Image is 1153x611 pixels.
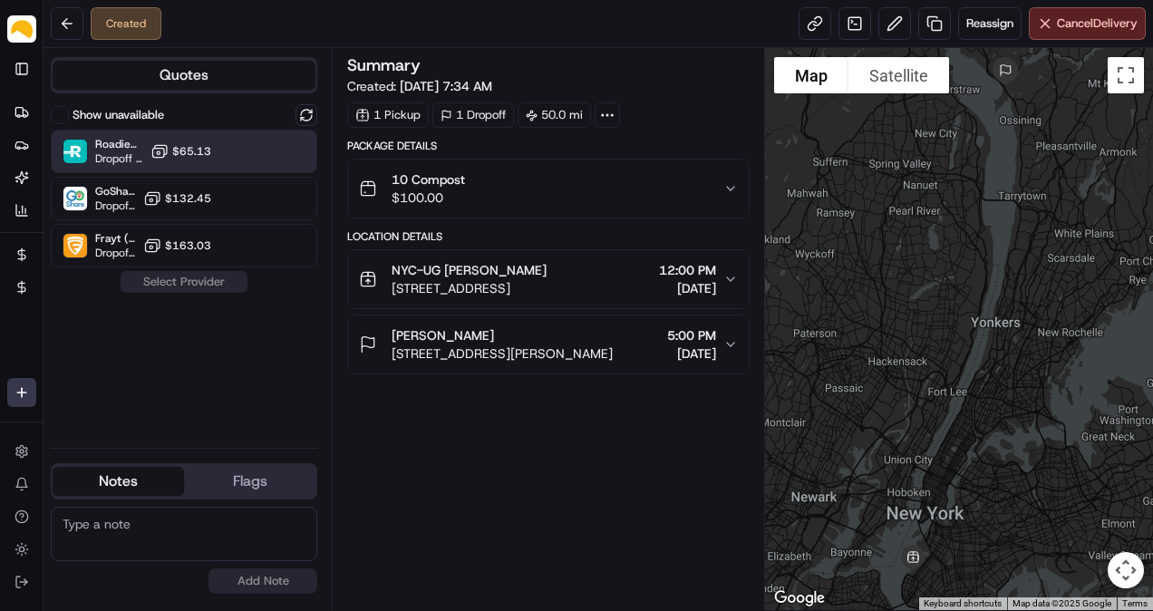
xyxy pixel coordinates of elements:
span: [DATE] [207,280,244,295]
div: 1 Dropoff [432,102,514,128]
span: $65.13 [172,144,211,159]
span: NYC-UG [PERSON_NAME] [392,261,547,279]
a: Open this area in Google Maps (opens a new window) [770,587,829,610]
div: Start new chat [82,172,297,190]
img: Frayt (BnB) [63,234,87,257]
span: Reassign [966,15,1013,32]
button: Start new chat [308,178,330,199]
img: Wisdom Oko [18,263,47,298]
span: 5:00 PM [667,326,716,344]
img: GoShare [63,187,87,210]
a: 💻API Documentation [146,348,298,381]
button: Flags [184,467,315,496]
span: Dropoff ETA - [95,199,136,213]
button: Show street map [774,57,848,93]
span: [DATE] 7:34 AM [400,78,492,94]
div: 📗 [18,357,33,372]
span: $100.00 [392,189,465,207]
span: Knowledge Base [36,355,139,373]
button: Map camera controls [1108,552,1144,588]
span: $132.45 [165,191,211,206]
span: Map data ©2025 Google [1013,598,1111,608]
span: • [197,280,203,295]
a: Terms (opens in new tab) [1122,598,1148,608]
button: NYC-UG [PERSON_NAME][STREET_ADDRESS]12:00 PM[DATE] [348,250,748,308]
div: Location Details [347,229,749,244]
span: Dropoff ETA - [95,246,136,260]
img: Parsel [7,15,36,44]
img: 1736555255976-a54dd68f-1ca7-489b-9aae-adbdc363a1c4 [18,172,51,205]
button: CancelDelivery [1029,7,1146,40]
span: Dropoff ETA - [95,151,143,166]
span: Pylon [180,400,219,413]
img: 1736555255976-a54dd68f-1ca7-489b-9aae-adbdc363a1c4 [36,281,51,296]
button: 10 Compost$100.00 [348,160,748,218]
button: $163.03 [143,237,211,255]
img: Roadie (P2P) [63,140,87,163]
button: Keyboard shortcuts [924,597,1002,610]
a: Powered byPylon [128,399,219,413]
div: 💻 [153,357,168,372]
button: Quotes [53,61,315,90]
span: API Documentation [171,355,291,373]
span: [STREET_ADDRESS][PERSON_NAME] [392,344,613,363]
button: Show satellite imagery [848,57,949,93]
p: Welcome 👋 [18,72,330,101]
span: [DATE] [659,279,716,297]
img: 8571987876998_91fb9ceb93ad5c398215_72.jpg [38,172,71,205]
div: 50.0 mi [518,102,591,128]
a: 📗Knowledge Base [11,348,146,381]
span: 12:00 PM [659,261,716,279]
button: Notes [53,467,184,496]
div: 1 Pickup [347,102,429,128]
button: $65.13 [150,142,211,160]
span: 10 Compost [392,170,465,189]
div: Past conversations [18,235,121,249]
img: Nash [18,17,54,53]
button: [PERSON_NAME][STREET_ADDRESS][PERSON_NAME]5:00 PM[DATE] [348,315,748,373]
span: [STREET_ADDRESS] [392,279,547,297]
button: $132.45 [143,189,211,208]
button: Reassign [958,7,1022,40]
span: Wisdom [PERSON_NAME] [56,280,193,295]
label: Show unavailable [73,107,164,123]
button: Toggle fullscreen view [1108,57,1144,93]
button: See all [281,231,330,253]
div: Package Details [347,139,749,153]
span: $163.03 [165,238,211,253]
span: GoShare [95,184,136,199]
span: Created: [347,77,492,95]
img: Google [770,587,829,610]
div: We're available if you need us! [82,190,249,205]
span: Cancel Delivery [1057,15,1138,32]
span: [PERSON_NAME] [392,326,494,344]
button: Parsel [7,7,36,51]
input: Clear [47,116,299,135]
h3: Summary [347,57,421,73]
span: Frayt (BnB) [95,231,136,246]
span: Roadie (P2P) [95,137,143,151]
span: [DATE] [667,344,716,363]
